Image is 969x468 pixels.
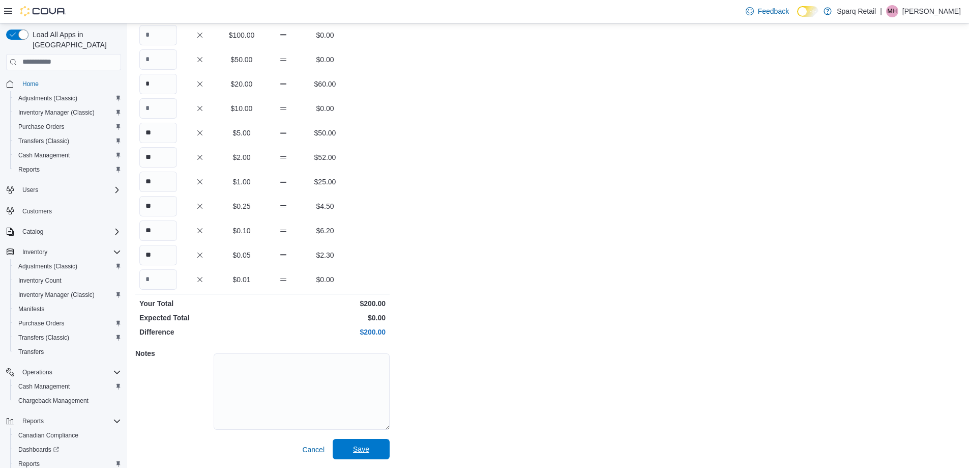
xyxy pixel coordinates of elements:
[18,348,44,356] span: Transfers
[223,177,260,187] p: $1.00
[14,135,121,147] span: Transfers (Classic)
[758,6,789,16] span: Feedback
[18,226,47,238] button: Catalog
[265,313,386,323] p: $0.00
[14,303,48,315] a: Manifests
[742,1,793,21] a: Feedback
[306,250,344,260] p: $2.30
[18,446,59,454] span: Dashboards
[14,163,121,176] span: Reports
[306,152,344,162] p: $52.00
[18,184,121,196] span: Users
[139,269,177,290] input: Quantity
[22,80,39,88] span: Home
[14,260,121,272] span: Adjustments (Classic)
[10,394,125,408] button: Chargeback Management
[797,6,818,17] input: Dark Mode
[10,379,125,394] button: Cash Management
[14,274,66,287] a: Inventory Count
[22,186,38,194] span: Users
[10,120,125,134] button: Purchase Orders
[139,98,177,119] input: Quantity
[18,397,89,405] span: Chargeback Management
[10,302,125,316] button: Manifests
[139,74,177,94] input: Quantity
[18,108,95,117] span: Inventory Manager (Classic)
[223,274,260,285] p: $0.01
[18,246,121,258] span: Inventory
[2,203,125,218] button: Customers
[2,245,125,259] button: Inventory
[298,439,329,460] button: Cancel
[18,291,95,299] span: Inventory Manager (Classic)
[18,94,77,102] span: Adjustments (Classic)
[14,395,93,407] a: Chargeback Management
[14,429,82,442] a: Canadian Compliance
[139,123,177,143] input: Quantity
[18,431,78,439] span: Canadian Compliance
[18,78,43,90] a: Home
[28,30,121,50] span: Load All Apps in [GEOGRAPHIC_DATA]
[223,79,260,89] p: $20.00
[18,319,65,327] span: Purchase Orders
[18,334,69,342] span: Transfers (Classic)
[2,76,125,91] button: Home
[14,332,73,344] a: Transfers (Classic)
[18,382,70,391] span: Cash Management
[18,205,56,217] a: Customers
[22,368,52,376] span: Operations
[14,260,81,272] a: Adjustments (Classic)
[18,123,65,131] span: Purchase Orders
[223,128,260,138] p: $5.00
[306,79,344,89] p: $60.00
[223,30,260,40] p: $100.00
[306,30,344,40] p: $0.00
[14,317,121,329] span: Purchase Orders
[14,289,121,301] span: Inventory Manager (Classic)
[2,365,125,379] button: Operations
[2,225,125,239] button: Catalog
[14,163,44,176] a: Reports
[22,207,52,215] span: Customers
[223,201,260,211] p: $0.25
[18,460,40,468] span: Reports
[18,184,42,196] button: Users
[18,226,121,238] span: Catalog
[10,273,125,288] button: Inventory Count
[223,250,260,260] p: $0.05
[902,5,961,17] p: [PERSON_NAME]
[139,245,177,265] input: Quantity
[14,106,121,119] span: Inventory Manager (Classic)
[10,148,125,162] button: Cash Management
[18,277,62,285] span: Inventory Count
[10,91,125,105] button: Adjustments (Classic)
[139,49,177,70] input: Quantity
[306,274,344,285] p: $0.00
[223,152,260,162] p: $2.00
[14,92,121,104] span: Adjustments (Classic)
[14,274,121,287] span: Inventory Count
[14,121,69,133] a: Purchase Orders
[139,298,260,309] p: Your Total
[139,196,177,216] input: Quantity
[14,121,121,133] span: Purchase Orders
[14,303,121,315] span: Manifests
[18,262,77,270] span: Adjustments (Classic)
[10,331,125,345] button: Transfers (Classic)
[14,289,99,301] a: Inventory Manager (Classic)
[18,246,51,258] button: Inventory
[265,298,386,309] p: $200.00
[10,443,125,457] a: Dashboards
[353,444,369,454] span: Save
[10,105,125,120] button: Inventory Manager (Classic)
[14,332,121,344] span: Transfers (Classic)
[223,226,260,236] p: $0.10
[18,137,69,145] span: Transfers (Classic)
[14,92,81,104] a: Adjustments (Classic)
[18,77,121,90] span: Home
[14,149,121,161] span: Cash Management
[14,395,121,407] span: Chargeback Management
[10,134,125,148] button: Transfers (Classic)
[14,444,121,456] span: Dashboards
[14,380,121,393] span: Cash Management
